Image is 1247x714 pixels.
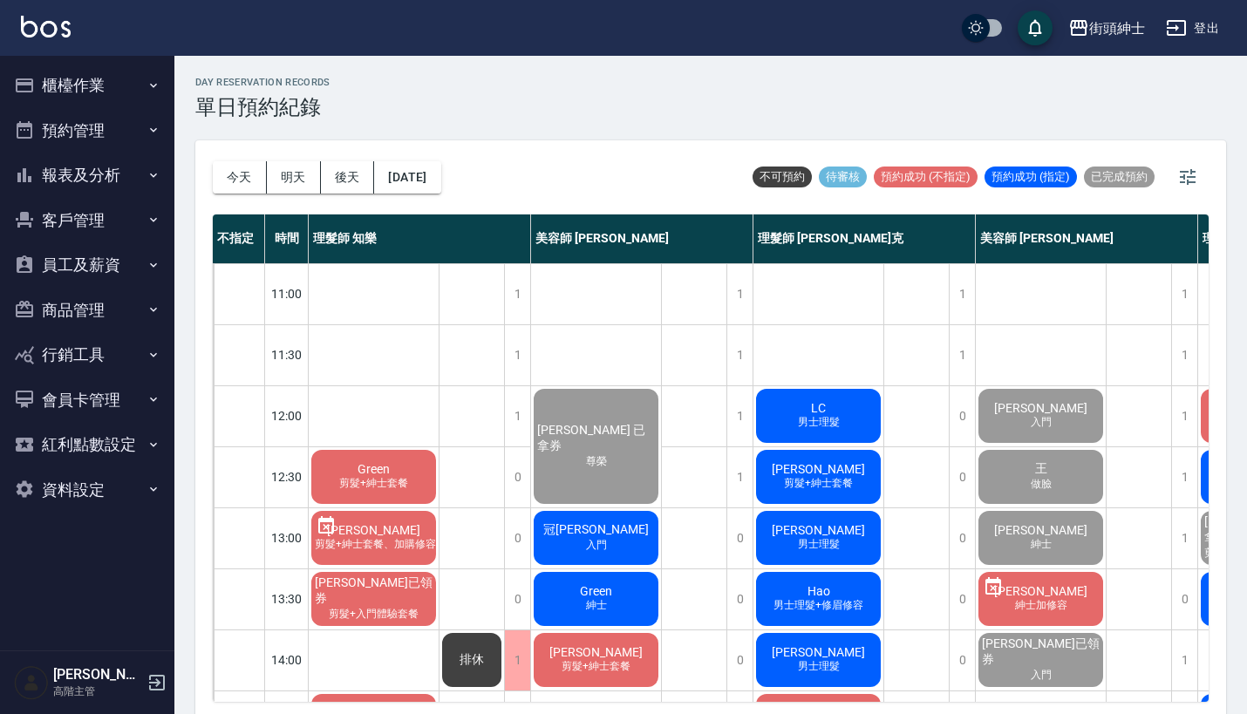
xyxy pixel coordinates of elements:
[1018,10,1053,45] button: save
[7,108,167,153] button: 預約管理
[267,161,321,194] button: 明天
[7,198,167,243] button: 客戶管理
[7,332,167,377] button: 行銷工具
[265,507,309,568] div: 13:00
[325,607,422,622] span: 剪髮+入門體驗套餐
[991,584,1091,598] span: [PERSON_NAME]
[1089,17,1145,39] div: 街頭紳士
[531,214,753,263] div: 美容師 [PERSON_NAME]
[558,659,634,674] span: 剪髮+紳士套餐
[504,325,530,385] div: 1
[807,401,829,415] span: LC
[770,598,867,613] span: 男士理髮+修眉修容
[949,447,975,507] div: 0
[726,386,753,446] div: 1
[583,598,610,613] span: 紳士
[1171,264,1197,324] div: 1
[534,423,658,454] span: [PERSON_NAME] 已拿券
[768,462,869,476] span: [PERSON_NAME]
[583,538,610,553] span: 入門
[794,659,843,674] span: 男士理髮
[546,645,646,659] span: [PERSON_NAME]
[949,264,975,324] div: 1
[804,584,834,598] span: Hao
[768,645,869,659] span: [PERSON_NAME]
[583,454,610,469] span: 尊榮
[504,386,530,446] div: 1
[336,476,412,491] span: 剪髮+紳士套餐
[1159,12,1226,44] button: 登出
[213,161,267,194] button: 今天
[949,630,975,690] div: 0
[265,214,309,263] div: 時間
[1032,461,1051,477] span: 王
[195,77,330,88] h2: day Reservation records
[794,415,843,430] span: 男士理髮
[794,537,843,552] span: 男士理髮
[309,214,531,263] div: 理髮師 知樂
[780,476,856,491] span: 剪髮+紳士套餐
[504,630,530,690] div: 1
[7,242,167,288] button: 員工及薪資
[991,523,1091,537] span: [PERSON_NAME]
[726,447,753,507] div: 1
[1171,325,1197,385] div: 1
[768,523,869,537] span: [PERSON_NAME]
[53,683,142,699] p: 高階主管
[14,665,49,700] img: Person
[213,214,265,263] div: 不指定
[504,508,530,568] div: 0
[1084,169,1155,185] span: 已完成預約
[311,575,436,607] span: [PERSON_NAME]已領券
[576,584,616,598] span: Green
[949,386,975,446] div: 0
[21,16,71,37] img: Logo
[7,422,167,467] button: 紅利點數設定
[949,569,975,629] div: 0
[1012,598,1071,613] span: 紳士加修容
[504,569,530,629] div: 0
[456,652,487,668] span: 排休
[321,161,375,194] button: 後天
[949,508,975,568] div: 0
[265,263,309,324] div: 11:00
[374,161,440,194] button: [DATE]
[504,447,530,507] div: 0
[726,264,753,324] div: 1
[53,666,142,683] h5: [PERSON_NAME]
[1027,537,1055,552] span: 紳士
[7,63,167,108] button: 櫃檯作業
[1027,477,1055,492] span: 做臉
[1027,668,1055,683] span: 入門
[265,446,309,507] div: 12:30
[1171,508,1197,568] div: 1
[7,288,167,333] button: 商品管理
[726,508,753,568] div: 0
[504,264,530,324] div: 1
[753,214,976,263] div: 理髮師 [PERSON_NAME]克
[985,169,1077,185] span: 預約成功 (指定)
[1027,415,1055,430] span: 入門
[753,169,812,185] span: 不可預約
[1171,386,1197,446] div: 1
[1171,447,1197,507] div: 1
[7,467,167,513] button: 資料設定
[819,169,867,185] span: 待審核
[265,568,309,629] div: 13:30
[265,324,309,385] div: 11:30
[978,636,1103,668] span: [PERSON_NAME]已領券
[726,325,753,385] div: 1
[1171,569,1197,629] div: 0
[311,537,460,552] span: 剪髮+紳士套餐、加購修容修眉
[1061,10,1152,46] button: 街頭紳士
[1171,630,1197,690] div: 1
[7,377,167,423] button: 會員卡管理
[874,169,978,185] span: 預約成功 (不指定)
[354,462,393,476] span: Green
[195,95,330,119] h3: 單日預約紀錄
[540,522,652,538] span: 冠[PERSON_NAME]
[991,401,1091,415] span: [PERSON_NAME]
[976,214,1198,263] div: 美容師 [PERSON_NAME]
[726,630,753,690] div: 0
[949,325,975,385] div: 1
